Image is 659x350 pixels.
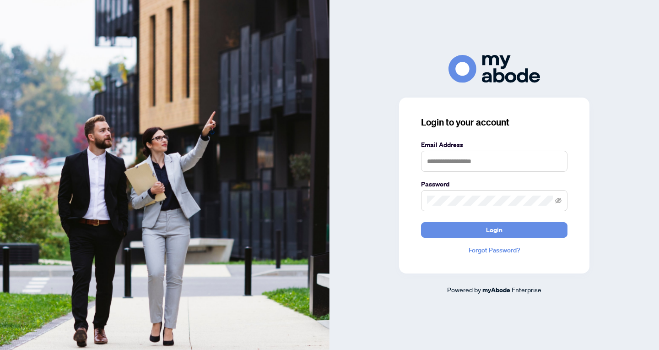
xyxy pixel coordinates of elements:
[512,285,541,294] span: Enterprise
[448,55,540,83] img: ma-logo
[421,140,567,150] label: Email Address
[421,179,567,189] label: Password
[421,222,567,238] button: Login
[555,197,562,204] span: eye-invisible
[421,245,567,255] a: Forgot Password?
[447,285,481,294] span: Powered by
[421,116,567,129] h3: Login to your account
[486,223,502,237] span: Login
[482,285,510,295] a: myAbode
